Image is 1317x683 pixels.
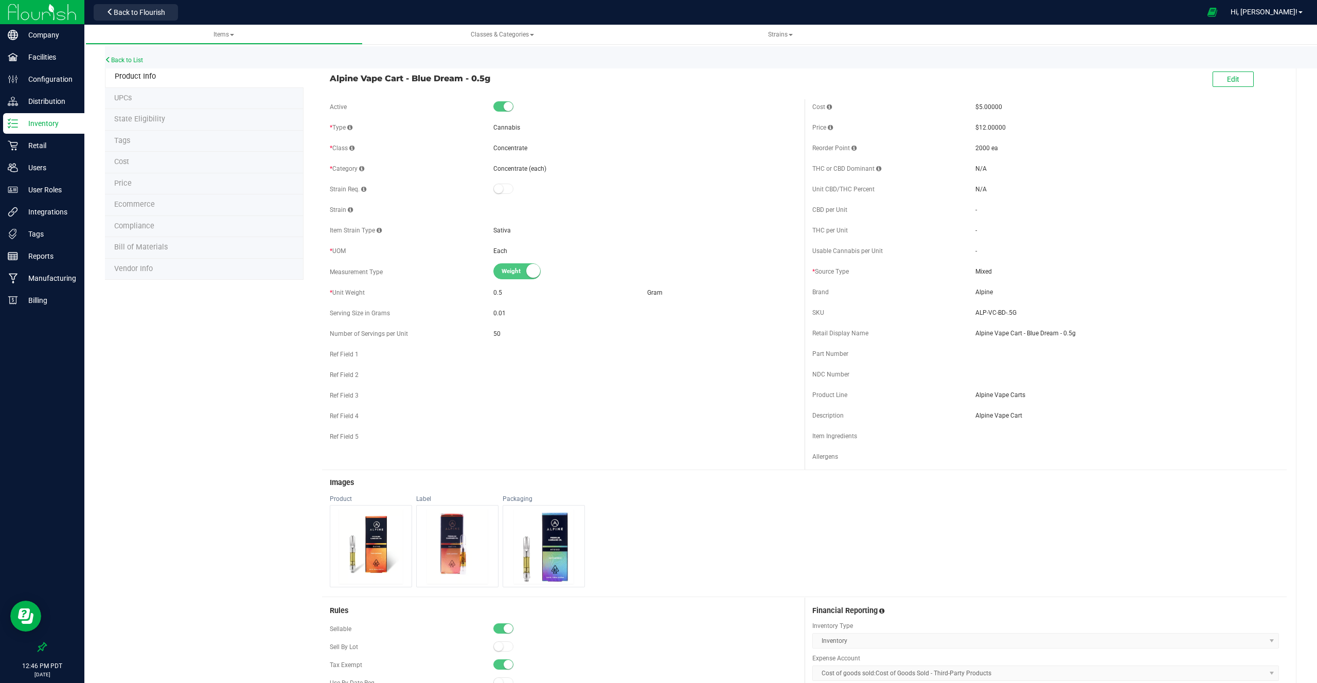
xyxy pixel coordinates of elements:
[812,330,868,337] span: Retail Display Name
[975,411,1279,420] span: Alpine Vape Cart
[502,264,548,279] span: Weight
[416,495,499,503] div: Label
[94,4,178,21] button: Back to Flourish
[493,145,527,152] span: Concentrate
[8,185,18,195] inline-svg: User Roles
[114,200,155,209] span: Ecommerce
[812,621,1279,631] span: Inventory Type
[330,643,358,651] span: Sell By Lot
[812,206,847,213] span: CBD per Unit
[812,227,848,234] span: THC per Unit
[812,247,883,255] span: Usable Cannabis per Unit
[114,222,154,230] span: Compliance
[330,289,365,296] span: Unit Weight
[330,433,359,440] span: Ref Field 5
[114,264,153,273] span: Vendor Info
[5,661,80,671] p: 12:46 PM PDT
[330,495,412,503] div: Product
[330,103,347,111] span: Active
[493,165,546,172] span: Concentrate (each)
[18,228,80,240] p: Tags
[330,227,382,234] span: Item Strain Type
[37,642,47,652] label: Pin the sidebar to full width on large screens
[812,654,1279,663] span: Expense Account
[105,57,143,64] a: Back to List
[18,206,80,218] p: Integrations
[330,206,353,213] span: Strain
[812,391,847,399] span: Product Line
[330,310,390,317] span: Serving Size in Grams
[8,251,18,261] inline-svg: Reports
[8,295,18,305] inline-svg: Billing
[1227,75,1239,83] span: Edit
[330,351,359,358] span: Ref Field 1
[330,145,354,152] span: Class
[975,165,987,172] span: N/A
[330,330,408,337] span: Number of Servings per Unit
[330,186,366,193] span: Strain Req.
[812,165,881,172] span: THC or CBD Dominant
[114,136,130,145] span: Tag
[514,509,574,584] img: undefined
[330,625,351,633] span: Sellable
[330,392,359,399] span: Ref Field 3
[975,247,977,255] span: -
[114,157,129,166] span: Cost
[330,268,383,276] span: Measurement Type
[975,206,977,213] span: -
[975,287,1279,297] span: Alpine
[812,433,857,440] span: Item Ingredients
[8,140,18,151] inline-svg: Retail
[330,661,362,669] span: Tax Exempt
[18,51,80,63] p: Facilities
[493,309,797,318] span: 0.01
[1201,2,1224,22] span: Open Ecommerce Menu
[975,227,977,234] span: -
[330,72,797,84] span: Alpine Vape Cart - Blue Dream - 0.5g
[812,309,824,316] span: SKU
[879,607,884,615] span: Assign this inventory item to the correct financial accounts(s)
[18,272,80,284] p: Manufacturing
[975,308,1279,317] span: ALP-VC-BD-.5G
[18,139,80,152] p: Retail
[18,29,80,41] p: Company
[812,453,838,460] span: Allergens
[975,103,1002,111] span: $5.00000
[18,250,80,262] p: Reports
[812,186,875,193] span: Unit CBD/THC Percent
[8,163,18,173] inline-svg: Users
[330,412,359,420] span: Ref Field 4
[503,495,585,503] div: Packaging
[647,289,663,296] span: Gram
[8,273,18,283] inline-svg: Manufacturing
[8,118,18,129] inline-svg: Inventory
[812,606,878,615] span: Financial Reporting
[471,31,534,38] span: Classes & Categories
[18,73,80,85] p: Configuration
[330,247,346,255] span: UOM
[330,165,364,172] span: Category
[18,95,80,107] p: Distribution
[18,161,80,174] p: Users
[493,124,520,131] span: Cannabis
[975,390,1279,400] span: Alpine Vape Carts
[493,247,507,255] span: Each
[18,117,80,130] p: Inventory
[812,350,848,357] span: Part Number
[975,267,1279,276] span: Mixed
[493,289,502,296] span: 0.5
[8,207,18,217] inline-svg: Integrations
[768,31,793,38] span: Strains
[8,96,18,106] inline-svg: Distribution
[812,412,844,419] span: Description
[427,509,487,584] img: undefined
[8,30,18,40] inline-svg: Company
[8,229,18,239] inline-svg: Tags
[812,103,832,111] span: Cost
[812,124,833,131] span: Price
[812,371,849,378] span: NDC Number
[975,329,1279,338] span: Alpine Vape Cart - Blue Dream - 0.5g
[493,227,511,234] span: Sativa
[330,124,352,131] span: Type
[975,145,998,152] span: 2000 ea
